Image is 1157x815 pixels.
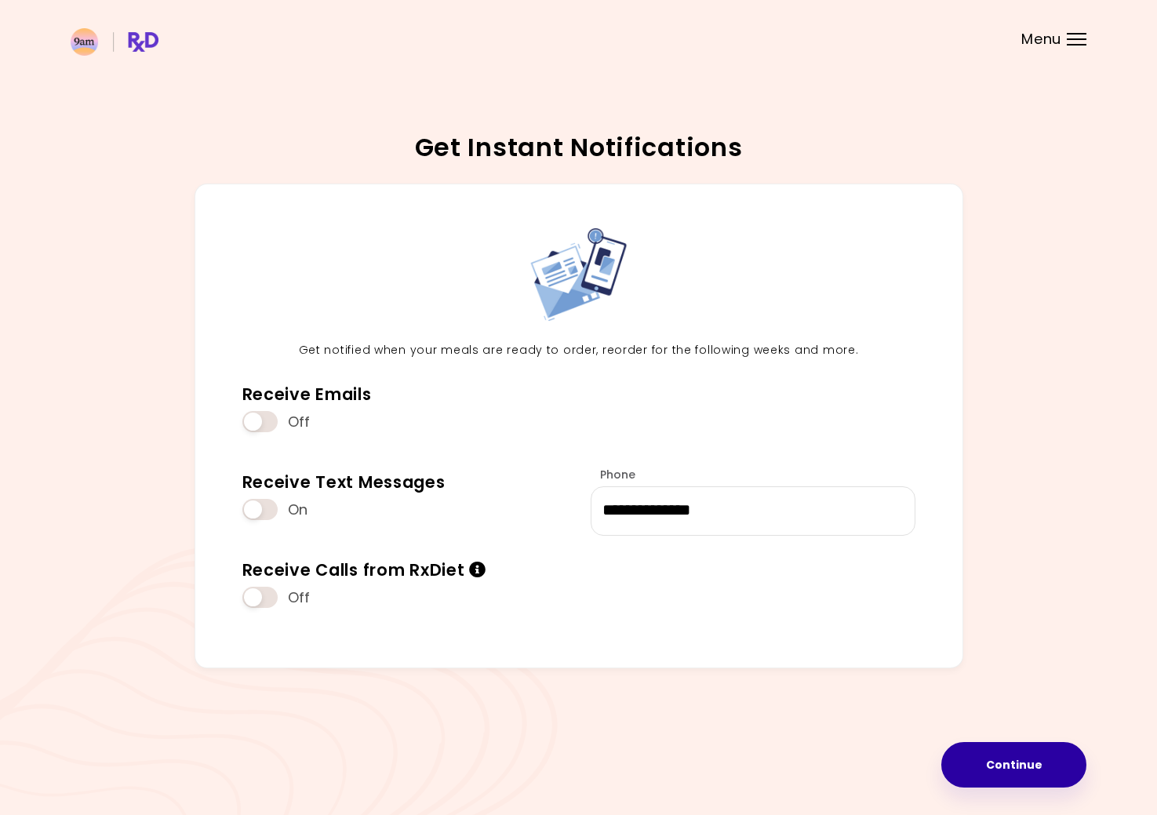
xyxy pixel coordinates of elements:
span: On [288,501,307,519]
label: Phone [591,467,636,482]
span: Menu [1021,32,1061,46]
div: Receive Text Messages [242,471,446,493]
p: Get notified when your meals are ready to order, reorder for the following weeks and more. [231,341,927,360]
div: Receive Emails [242,384,372,405]
span: Off [288,413,311,431]
div: Receive Calls from RxDiet [242,559,486,580]
h2: Get Instant Notifications [71,135,1086,160]
button: Continue [941,742,1086,788]
i: Info [469,562,486,578]
span: Off [288,589,311,607]
img: RxDiet [71,28,158,56]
